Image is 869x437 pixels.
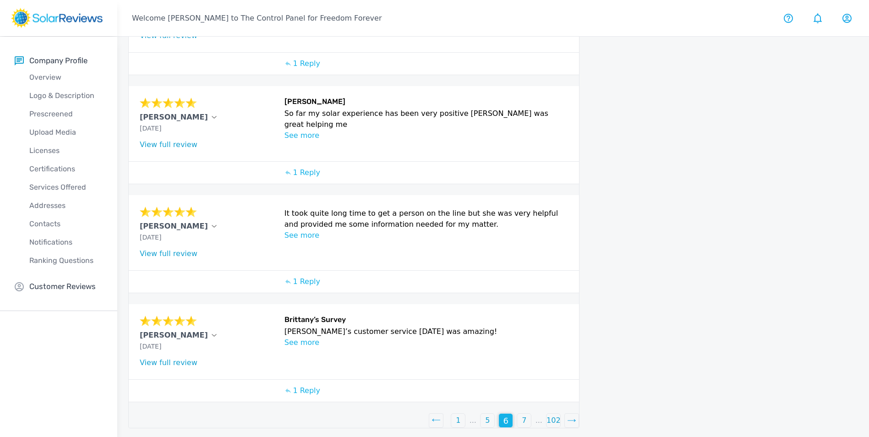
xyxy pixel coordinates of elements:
[15,87,117,105] a: Logo & Description
[15,164,117,175] p: Certifications
[547,415,561,426] p: 102
[29,281,96,292] p: Customer Reviews
[284,326,568,337] p: [PERSON_NAME]’s customer service [DATE] was amazing!
[29,55,87,66] p: Company Profile
[293,58,320,69] p: 1 Reply
[140,112,208,123] p: [PERSON_NAME]
[15,109,117,120] p: Prescreened
[140,343,161,350] span: [DATE]
[15,127,117,138] p: Upload Media
[15,200,117,211] p: Addresses
[140,330,208,341] p: [PERSON_NAME]
[15,215,117,233] a: Contacts
[522,415,526,426] p: 7
[132,13,382,24] p: Welcome [PERSON_NAME] to The Control Panel for Freedom Forever
[140,234,161,241] span: [DATE]
[15,123,117,142] a: Upload Media
[140,249,197,258] a: View full review
[140,125,161,132] span: [DATE]
[456,415,460,426] p: 1
[503,415,508,427] p: 6
[140,221,208,232] p: [PERSON_NAME]
[284,97,568,108] h6: [PERSON_NAME]
[470,415,476,426] p: ...
[15,68,117,87] a: Overview
[15,142,117,160] a: Licenses
[15,197,117,215] a: Addresses
[15,90,117,101] p: Logo & Description
[284,130,568,141] p: See more
[293,276,320,287] p: 1 Reply
[15,218,117,229] p: Contacts
[15,233,117,251] a: Notifications
[15,72,117,83] p: Overview
[536,415,542,426] p: ...
[15,178,117,197] a: Services Offered
[15,251,117,270] a: Ranking Questions
[284,315,568,326] h6: Brittany’s Survey
[15,237,117,248] p: Notifications
[15,145,117,156] p: Licenses
[284,108,568,130] p: So far my solar experience has been very positive [PERSON_NAME] was great helping me
[15,160,117,178] a: Certifications
[140,140,197,149] a: View full review
[293,385,320,396] p: 1 Reply
[15,182,117,193] p: Services Offered
[140,358,197,367] a: View full review
[284,337,568,348] p: See more
[284,208,568,230] p: It took quite long time to get a person on the line but she was very helpful and provided me some...
[284,230,568,241] p: See more
[485,415,490,426] p: 5
[15,255,117,266] p: Ranking Questions
[293,167,320,178] p: 1 Reply
[15,105,117,123] a: Prescreened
